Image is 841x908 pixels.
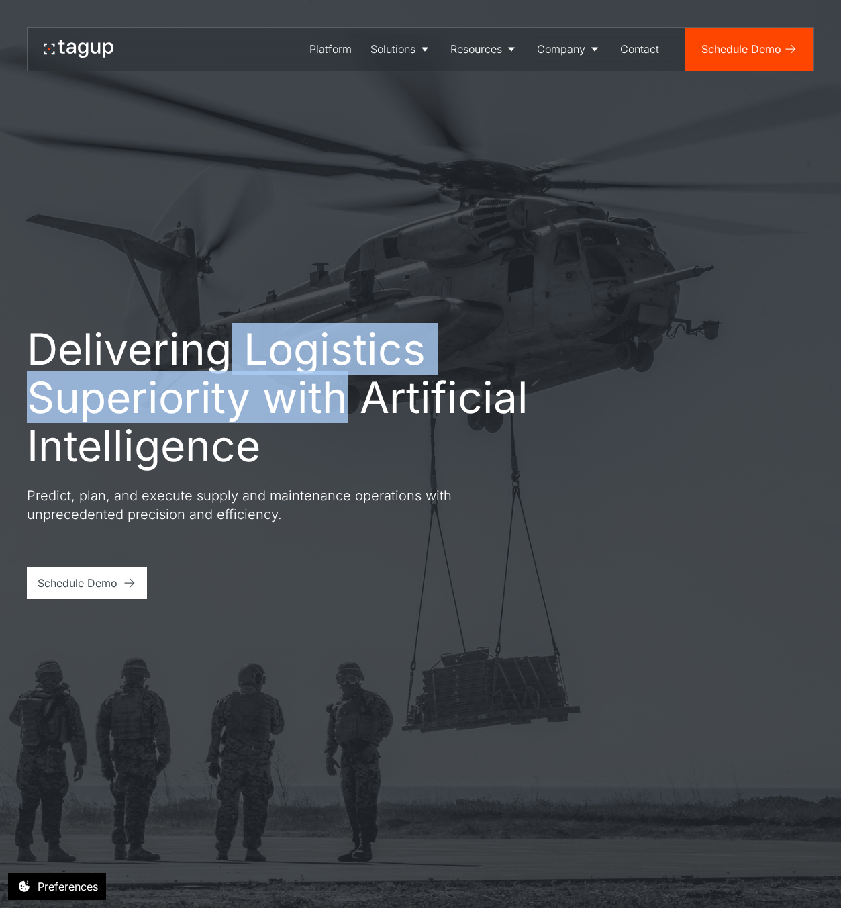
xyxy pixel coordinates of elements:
[309,41,352,57] div: Platform
[38,878,98,895] div: Preferences
[685,28,813,71] a: Schedule Demo
[38,575,117,591] div: Schedule Demo
[27,486,510,524] p: Predict, plan, and execute supply and maintenance operations with unprecedented precision and eff...
[361,28,441,71] a: Solutions
[537,41,585,57] div: Company
[701,41,781,57] div: Schedule Demo
[27,567,147,599] a: Schedule Demo
[370,41,415,57] div: Solutions
[620,41,659,57] div: Contact
[528,28,611,71] a: Company
[611,28,669,71] a: Contact
[27,325,591,470] h1: Delivering Logistics Superiority with Artificial Intelligence
[300,28,361,71] a: Platform
[450,41,502,57] div: Resources
[441,28,528,71] a: Resources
